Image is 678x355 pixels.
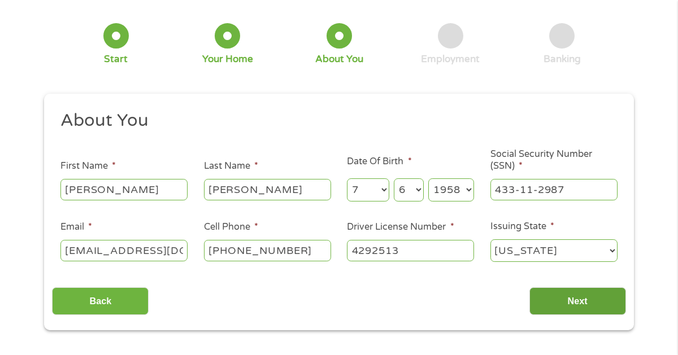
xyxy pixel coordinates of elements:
[60,160,116,172] label: First Name
[60,221,92,233] label: Email
[204,179,331,200] input: Smith
[204,221,258,233] label: Cell Phone
[529,287,626,315] input: Next
[104,53,128,65] div: Start
[347,156,411,168] label: Date Of Birth
[490,221,554,233] label: Issuing State
[421,53,480,65] div: Employment
[490,179,618,200] input: 078-05-1120
[347,221,454,233] label: Driver License Number
[60,240,188,261] input: john@gmail.com
[204,160,258,172] label: Last Name
[315,53,363,65] div: About You
[490,148,618,172] label: Social Security Number (SSN)
[52,287,149,315] input: Back
[204,240,331,261] input: (541) 754-3010
[60,179,188,200] input: John
[60,109,610,132] h2: About You
[544,53,581,65] div: Banking
[202,53,253,65] div: Your Home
